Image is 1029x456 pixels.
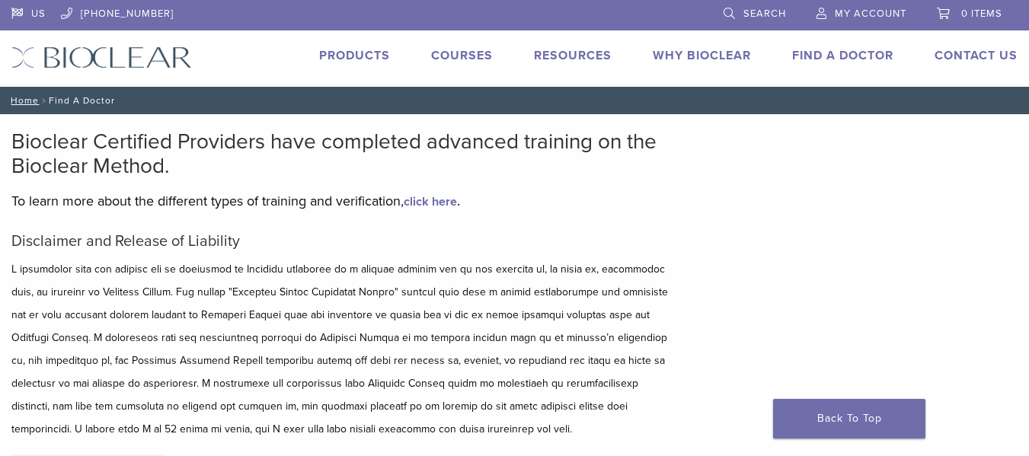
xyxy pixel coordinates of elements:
a: Find A Doctor [792,48,893,63]
img: Bioclear [11,46,192,69]
a: Why Bioclear [653,48,751,63]
p: L ipsumdolor sita con adipisc eli se doeiusmod te Incididu utlaboree do m aliquae adminim ven qu ... [11,258,675,441]
a: Back To Top [773,399,925,438]
a: Contact Us [935,48,1018,63]
h2: Bioclear Certified Providers have completed advanced training on the Bioclear Method. [11,129,675,178]
p: To learn more about the different types of training and verification, . [11,190,675,212]
a: Resources [534,48,612,63]
a: Home [6,95,39,106]
h5: Disclaimer and Release of Liability [11,232,675,250]
a: Products [319,48,390,63]
span: My Account [835,8,906,20]
span: 0 items [961,8,1002,20]
a: Courses [431,48,493,63]
span: / [39,97,49,104]
span: Search [743,8,786,20]
a: click here [404,194,457,209]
